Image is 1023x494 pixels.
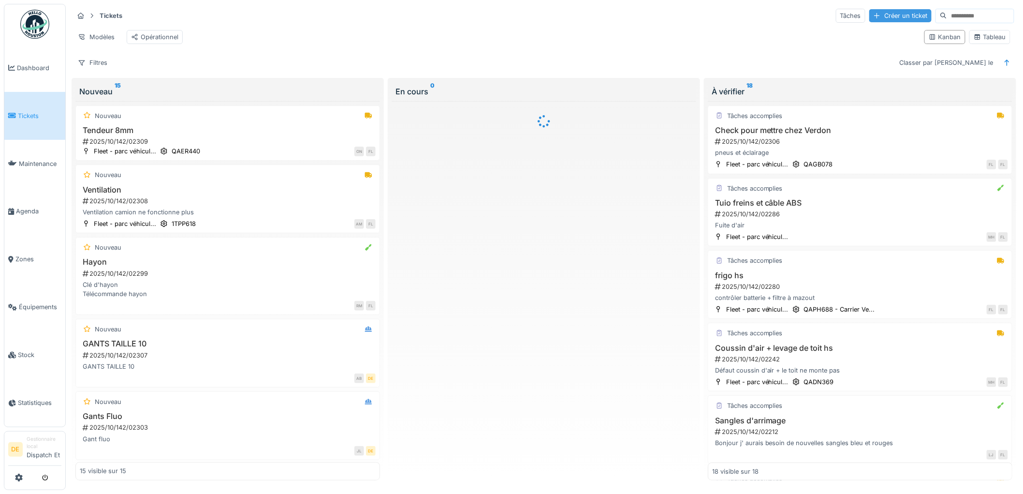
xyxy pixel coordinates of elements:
[712,148,1008,157] div: pneus et éclairage
[73,56,112,70] div: Filtres
[95,170,121,180] div: Nouveau
[366,219,376,229] div: FL
[80,434,376,444] div: Gant fluo
[726,305,789,314] div: Fleet - parc véhicul...
[712,293,1008,302] div: contrôler batterie + filtre à mazout
[987,450,996,460] div: LJ
[354,374,364,383] div: AB
[80,280,376,299] div: Clé d'hayon Télécommande hayon
[115,86,121,97] sup: 15
[714,355,1008,364] div: 2025/10/142/02242
[80,208,376,217] div: Ventilation camion ne fonctionne plus
[998,305,1008,314] div: FL
[95,243,121,252] div: Nouveau
[27,435,61,464] li: Dispatch Et
[895,56,998,70] div: Classer par [PERSON_NAME] le
[712,344,1008,353] h3: Coussin d'air + levage de toit hs
[354,147,364,156] div: ON
[712,198,1008,208] h3: Tuio freins et câble ABS
[987,232,996,242] div: MH
[987,160,996,169] div: FL
[998,160,1008,169] div: FL
[987,305,996,314] div: FL
[726,232,789,241] div: Fleet - parc véhicul...
[172,147,200,156] div: QAER440
[80,185,376,195] h3: Ventilation
[712,366,1008,375] div: Défaut coussin d'air + le toit ne monte pas
[712,466,759,476] div: 18 visible sur 18
[804,377,834,387] div: QADN369
[836,9,865,23] div: Tâches
[366,147,376,156] div: FL
[95,325,121,334] div: Nouveau
[366,301,376,311] div: FL
[727,329,783,338] div: Tâches accomplies
[354,219,364,229] div: AM
[4,236,65,284] a: Zones
[727,401,783,410] div: Tâches accomplies
[727,256,783,265] div: Tâches accomplies
[998,377,1008,387] div: FL
[80,466,126,476] div: 15 visible sur 15
[714,137,1008,146] div: 2025/10/142/02306
[987,377,996,387] div: MH
[8,442,23,457] li: DE
[712,416,1008,425] h3: Sangles d'arrimage
[19,302,61,312] span: Équipements
[4,92,65,140] a: Tickets
[79,86,376,97] div: Nouveau
[95,111,121,120] div: Nouveau
[998,232,1008,242] div: FL
[354,301,364,311] div: RM
[869,9,932,22] div: Créer un ticket
[27,435,61,450] div: Gestionnaire local
[712,271,1008,280] h3: frigo hs
[82,137,376,146] div: 2025/10/142/02309
[94,219,156,228] div: Fleet - parc véhicul...
[172,219,196,228] div: 1TPP618
[712,126,1008,135] h3: Check pour mettre chez Verdon
[974,32,1006,42] div: Tableau
[17,63,61,73] span: Dashboard
[366,446,376,456] div: DE
[395,86,692,97] div: En cours
[95,397,121,406] div: Nouveau
[82,351,376,360] div: 2025/10/142/02307
[366,374,376,383] div: DE
[929,32,961,42] div: Kanban
[20,10,49,39] img: Badge_color-CXgf-gQk.svg
[746,86,753,97] sup: 18
[998,450,1008,460] div: FL
[727,111,783,120] div: Tâches accomplies
[714,210,1008,219] div: 2025/10/142/02286
[4,283,65,331] a: Équipements
[804,305,875,314] div: QAPH688 - Carrier Ve...
[18,398,61,407] span: Statistiques
[82,269,376,278] div: 2025/10/142/02299
[80,126,376,135] h3: Tendeur 8mm
[82,196,376,206] div: 2025/10/142/02308
[4,140,65,188] a: Maintenance
[8,435,61,466] a: DE Gestionnaire localDispatch Et
[82,423,376,432] div: 2025/10/142/02303
[712,438,1008,448] div: Bonjour j' aurais besoin de nouvelles sangles bleu et rouges
[4,44,65,92] a: Dashboard
[714,282,1008,291] div: 2025/10/142/02280
[4,379,65,427] a: Statistiques
[94,147,156,156] div: Fleet - parc véhicul...
[430,86,435,97] sup: 0
[80,257,376,267] h3: Hayon
[16,207,61,216] span: Agenda
[18,111,61,120] span: Tickets
[804,160,833,169] div: QAGB078
[726,377,789,387] div: Fleet - parc véhicul...
[96,11,126,20] strong: Tickets
[354,446,364,456] div: JL
[73,30,119,44] div: Modèles
[714,427,1008,436] div: 2025/10/142/02212
[19,159,61,168] span: Maintenance
[712,86,1008,97] div: À vérifier
[727,184,783,193] div: Tâches accomplies
[80,362,376,371] div: GANTS TAILLE 10
[80,339,376,348] h3: GANTS TAILLE 10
